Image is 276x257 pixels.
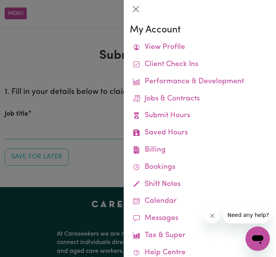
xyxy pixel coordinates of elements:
a: Saved Hours [130,124,270,142]
a: Billing [130,142,270,159]
a: Bookings [130,159,270,176]
a: View Profile [130,39,270,56]
a: Shift Notes [130,176,270,193]
iframe: Message from company [223,207,270,223]
a: Tax & Super [130,227,270,244]
a: Submit Hours [130,107,270,124]
a: Messages [130,210,270,227]
a: Jobs & Contracts [130,91,270,108]
iframe: Close message [205,208,220,223]
button: Close [130,3,142,15]
h3: My Account [130,24,270,36]
iframe: Button to launch messaging window [245,226,270,251]
a: Client Check Ins [130,56,270,73]
a: Calendar [130,193,270,210]
a: Performance & Development [130,73,270,91]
